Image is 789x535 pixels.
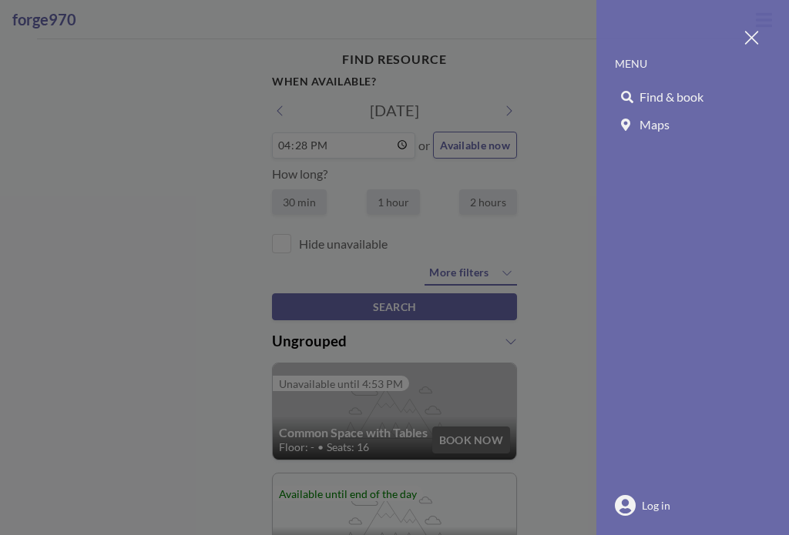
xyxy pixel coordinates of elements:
a: Find & book [615,83,771,111]
p: MENU [615,57,771,71]
a: Log in [615,495,771,517]
span: Find & book [640,89,703,105]
span: Log in [642,499,670,513]
a: Maps [615,111,771,139]
span: Maps [640,117,670,132]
